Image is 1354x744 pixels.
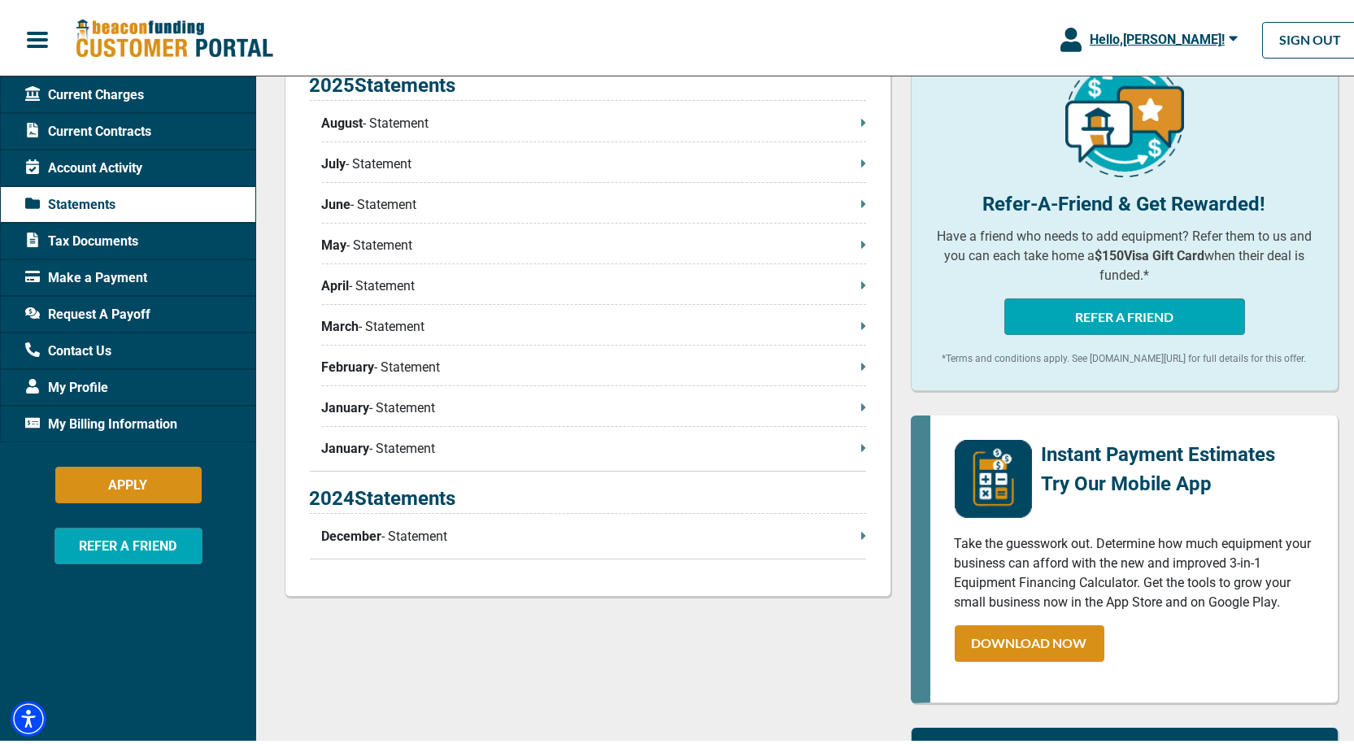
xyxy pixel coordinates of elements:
[310,481,866,511] p: 2024 Statements
[1090,28,1225,44] span: Hello, [PERSON_NAME] !
[322,111,866,130] p: - Statement
[322,273,866,293] p: - Statement
[322,524,866,543] p: - Statement
[936,224,1313,282] p: Have a friend who needs to add equipment? Refer them to us and you can each take home a when thei...
[322,314,866,333] p: - Statement
[322,314,359,333] span: March
[322,436,370,455] span: January
[25,302,150,321] span: Request A Payoff
[1004,295,1245,332] button: REFER A FRIEND
[322,111,364,130] span: August
[310,67,866,98] p: 2025 Statements
[25,82,144,102] span: Current Charges
[322,273,350,293] span: April
[322,436,866,455] p: - Statement
[322,151,346,171] span: July
[11,698,46,733] div: Accessibility Menu
[1042,466,1276,495] p: Try Our Mobile App
[955,531,1313,609] p: Take the guesswork out. Determine how much equipment your business can afford with the new and im...
[322,151,866,171] p: - Statement
[322,524,382,543] span: December
[955,437,1032,515] img: mobile-app-logo.png
[1065,55,1184,174] img: refer-a-friend-icon.png
[75,15,273,57] img: Beacon Funding Customer Portal Logo
[936,186,1313,215] p: Refer-A-Friend & Get Rewarded!
[25,265,147,285] span: Make a Payment
[322,192,351,211] span: June
[322,395,370,415] span: January
[936,348,1313,363] p: *Terms and conditions apply. See [DOMAIN_NAME][URL] for full details for this offer.
[25,228,138,248] span: Tax Documents
[322,355,866,374] p: - Statement
[322,233,347,252] span: May
[25,119,151,138] span: Current Contracts
[55,463,202,500] button: APPLY
[955,622,1104,659] a: DOWNLOAD NOW
[322,192,866,211] p: - Statement
[322,233,866,252] p: - Statement
[1095,245,1204,260] b: $150 Visa Gift Card
[25,375,108,394] span: My Profile
[322,395,866,415] p: - Statement
[25,411,177,431] span: My Billing Information
[54,524,202,561] button: REFER A FRIEND
[1042,437,1276,466] p: Instant Payment Estimates
[25,338,111,358] span: Contact Us
[25,155,142,175] span: Account Activity
[322,355,375,374] span: February
[25,192,115,211] span: Statements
